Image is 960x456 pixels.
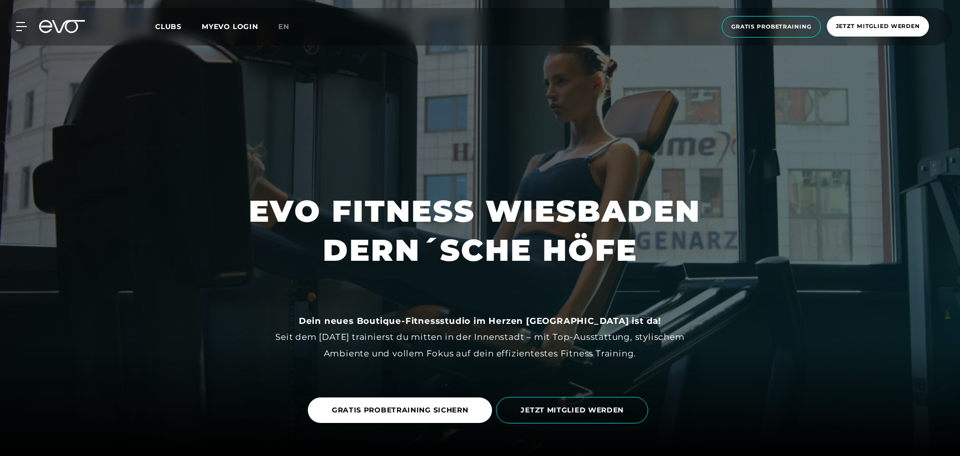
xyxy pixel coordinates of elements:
span: GRATIS PROBETRAINING SICHERN [332,405,468,415]
span: JETZT MITGLIED WERDEN [521,405,624,415]
a: JETZT MITGLIED WERDEN [496,389,652,431]
span: Gratis Probetraining [731,23,811,31]
a: MYEVO LOGIN [202,22,258,31]
a: en [278,21,301,33]
span: en [278,22,289,31]
a: Clubs [155,22,202,31]
div: Seit dem [DATE] trainierst du mitten in der Innenstadt – mit Top-Ausstattung, stylischem Ambiente... [255,313,705,361]
h1: EVO FITNESS WIESBADEN DERN´SCHE HÖFE [249,192,711,270]
span: Clubs [155,22,182,31]
a: GRATIS PROBETRAINING SICHERN [308,397,493,423]
span: Jetzt Mitglied werden [836,22,920,31]
a: Gratis Probetraining [719,16,824,38]
strong: Dein neues Boutique-Fitnessstudio im Herzen [GEOGRAPHIC_DATA] ist da! [299,316,661,326]
a: Jetzt Mitglied werden [824,16,932,38]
